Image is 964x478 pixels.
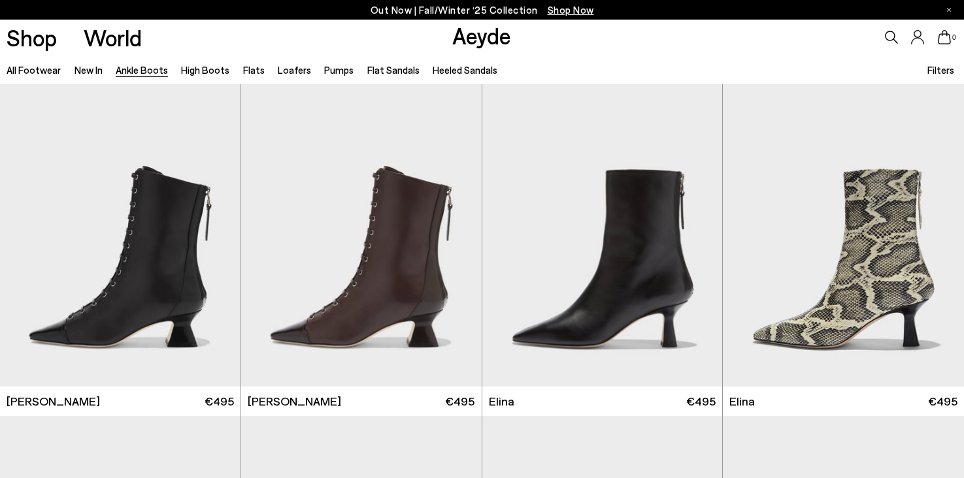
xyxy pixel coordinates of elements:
[951,34,957,41] span: 0
[84,26,142,49] a: World
[686,393,716,409] span: €495
[241,84,482,386] a: Next slide Previous slide
[482,387,723,416] a: Elina €495
[75,64,103,76] a: New In
[938,30,951,44] a: 0
[548,4,594,16] span: Navigate to /collections/new-in
[7,393,100,409] span: [PERSON_NAME]
[116,64,168,76] a: Ankle Boots
[433,64,497,76] a: Heeled Sandals
[452,22,511,49] a: Aeyde
[7,26,57,49] a: Shop
[482,84,723,386] img: Elina Ankle Boots
[445,393,474,409] span: €495
[482,84,723,386] div: 1 / 6
[928,393,957,409] span: €495
[241,387,482,416] a: [PERSON_NAME] €495
[243,64,265,76] a: Flats
[482,84,723,386] a: Next slide Previous slide
[489,393,514,409] span: Elina
[371,2,594,18] p: Out Now | Fall/Winter ‘25 Collection
[205,393,234,409] span: €495
[723,84,964,386] img: Elina Ankle Boots
[241,84,482,386] div: 1 / 6
[7,64,61,76] a: All Footwear
[729,393,755,409] span: Elina
[723,387,964,416] a: Elina €495
[324,64,354,76] a: Pumps
[367,64,420,76] a: Flat Sandals
[181,64,229,76] a: High Boots
[248,393,341,409] span: [PERSON_NAME]
[241,84,482,386] img: Gwen Lace-Up Boots
[927,64,954,76] span: Filters
[278,64,311,76] a: Loafers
